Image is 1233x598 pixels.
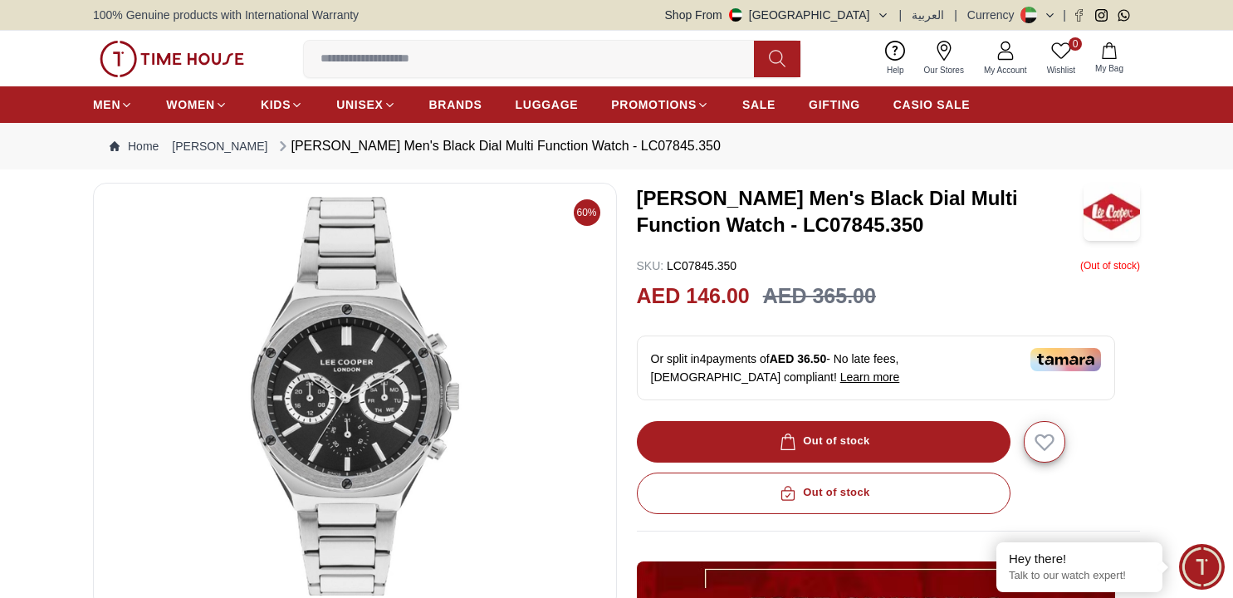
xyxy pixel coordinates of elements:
[637,185,1084,238] h3: [PERSON_NAME] Men's Black Dial Multi Function Watch - LC07845.350
[1037,37,1085,80] a: 0Wishlist
[1063,7,1066,23] span: |
[516,90,579,120] a: LUGGAGE
[917,64,971,76] span: Our Stores
[967,7,1021,23] div: Currency
[1095,9,1108,22] a: Instagram
[336,96,383,113] span: UNISEX
[166,90,228,120] a: WOMEN
[110,138,159,154] a: Home
[1073,9,1085,22] a: Facebook
[166,96,215,113] span: WOMEN
[1118,9,1130,22] a: Whatsapp
[977,64,1034,76] span: My Account
[93,7,359,23] span: 100% Genuine products with International Warranty
[1179,544,1225,590] div: Chat Widget
[877,37,914,80] a: Help
[637,281,750,312] h2: AED 146.00
[742,96,776,113] span: SALE
[93,90,133,120] a: MEN
[1084,183,1140,241] img: Lee Cooper Men's Black Dial Multi Function Watch - LC07845.350
[429,96,482,113] span: BRANDS
[1080,257,1140,274] p: ( Out of stock )
[729,8,742,22] img: United Arab Emirates
[637,259,664,272] span: SKU :
[893,90,971,120] a: CASIO SALE
[893,96,971,113] span: CASIO SALE
[261,90,303,120] a: KIDS
[770,352,826,365] span: AED 36.50
[611,90,709,120] a: PROMOTIONS
[899,7,903,23] span: |
[840,370,900,384] span: Learn more
[1089,62,1130,75] span: My Bag
[107,197,603,596] img: Lee Cooper Men's Black Dial Multi Function Watch - LC07845.350
[954,7,957,23] span: |
[912,7,944,23] button: العربية
[1009,569,1150,583] p: Talk to our watch expert!
[1030,348,1101,371] img: Tamara
[809,90,860,120] a: GIFTING
[275,136,721,156] div: [PERSON_NAME] Men's Black Dial Multi Function Watch - LC07845.350
[516,96,579,113] span: LUGGAGE
[93,123,1140,169] nav: Breadcrumb
[742,90,776,120] a: SALE
[336,90,395,120] a: UNISEX
[1009,551,1150,567] div: Hey there!
[574,199,600,226] span: 60%
[637,336,1115,400] div: Or split in 4 payments of - No late fees, [DEMOGRAPHIC_DATA] compliant!
[1040,64,1082,76] span: Wishlist
[809,96,860,113] span: GIFTING
[611,96,697,113] span: PROMOTIONS
[880,64,911,76] span: Help
[763,281,876,312] h3: AED 365.00
[1069,37,1082,51] span: 0
[1085,39,1133,78] button: My Bag
[429,90,482,120] a: BRANDS
[665,7,889,23] button: Shop From[GEOGRAPHIC_DATA]
[93,96,120,113] span: MEN
[637,257,737,274] p: LC07845.350
[914,37,974,80] a: Our Stores
[100,41,244,77] img: ...
[172,138,267,154] a: [PERSON_NAME]
[261,96,291,113] span: KIDS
